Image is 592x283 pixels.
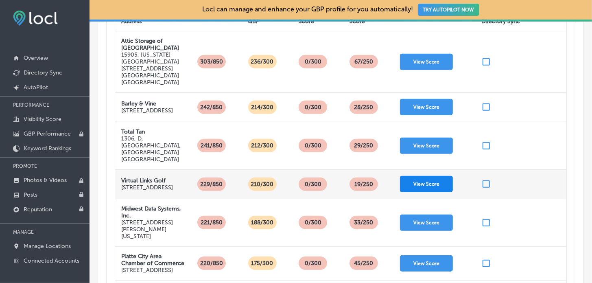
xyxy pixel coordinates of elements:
p: [STREET_ADDRESS] [121,184,173,191]
p: 0/300 [301,216,325,229]
p: 28 /250 [351,101,376,114]
p: 1306, D, [GEOGRAPHIC_DATA], [GEOGRAPHIC_DATA] [GEOGRAPHIC_DATA] [121,135,185,163]
img: fda3e92497d09a02dc62c9cd864e3231.png [13,11,58,26]
button: View Score [400,138,453,154]
strong: Attic Storage of [GEOGRAPHIC_DATA] [121,37,179,51]
p: 242/850 [197,101,226,114]
p: Reputation [24,206,52,213]
p: 29 /250 [351,139,376,152]
p: [STREET_ADDRESS] [121,267,185,274]
strong: Barley & Vine [121,100,156,107]
button: View Score [400,54,453,70]
p: 236/300 [248,55,277,68]
strong: Total Tan [121,128,145,135]
button: View Score [400,215,453,231]
p: [STREET_ADDRESS][PERSON_NAME][US_STATE] [121,219,185,240]
p: AutoPilot [24,84,48,91]
p: [STREET_ADDRESS] [121,107,173,114]
p: 210/300 [248,178,277,191]
p: GBP Performance [24,130,71,137]
p: 175/300 [248,257,277,270]
button: View Score [400,99,453,115]
p: 188/300 [248,216,277,229]
p: 15905, [US_STATE][GEOGRAPHIC_DATA][STREET_ADDRESS][GEOGRAPHIC_DATA][GEOGRAPHIC_DATA] [121,51,185,86]
p: Manage Locations [24,243,71,250]
p: 0/300 [301,139,325,152]
p: Connected Accounts [24,257,79,264]
p: 45 /250 [351,257,376,270]
p: 0/300 [301,178,325,191]
p: Keyword Rankings [24,145,71,152]
p: 67 /250 [351,55,376,68]
p: 214/300 [248,101,277,114]
p: 0/300 [301,101,325,114]
p: 33 /250 [351,216,376,229]
p: 0/300 [301,257,325,270]
p: 0/300 [301,55,325,68]
p: Overview [24,55,48,61]
button: View Score [400,255,453,272]
button: TRY AUTOPILOT NOW [418,4,479,16]
p: 221/850 [197,216,226,229]
p: Posts [24,191,37,198]
p: 19 /250 [351,178,376,191]
p: 220/850 [197,257,226,270]
p: 212/300 [248,139,277,152]
p: 241/850 [197,139,226,152]
p: Directory Sync [24,69,62,76]
p: 303/850 [197,55,226,68]
p: Photos & Videos [24,177,67,184]
button: View Score [400,176,453,192]
p: Visibility Score [24,116,61,123]
p: 229/850 [197,178,226,191]
strong: Platte City Area Chamber of Commerce [121,253,184,267]
strong: Virtual Links Golf [121,177,166,184]
strong: Midwest Data Systems, Inc. [121,205,181,219]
